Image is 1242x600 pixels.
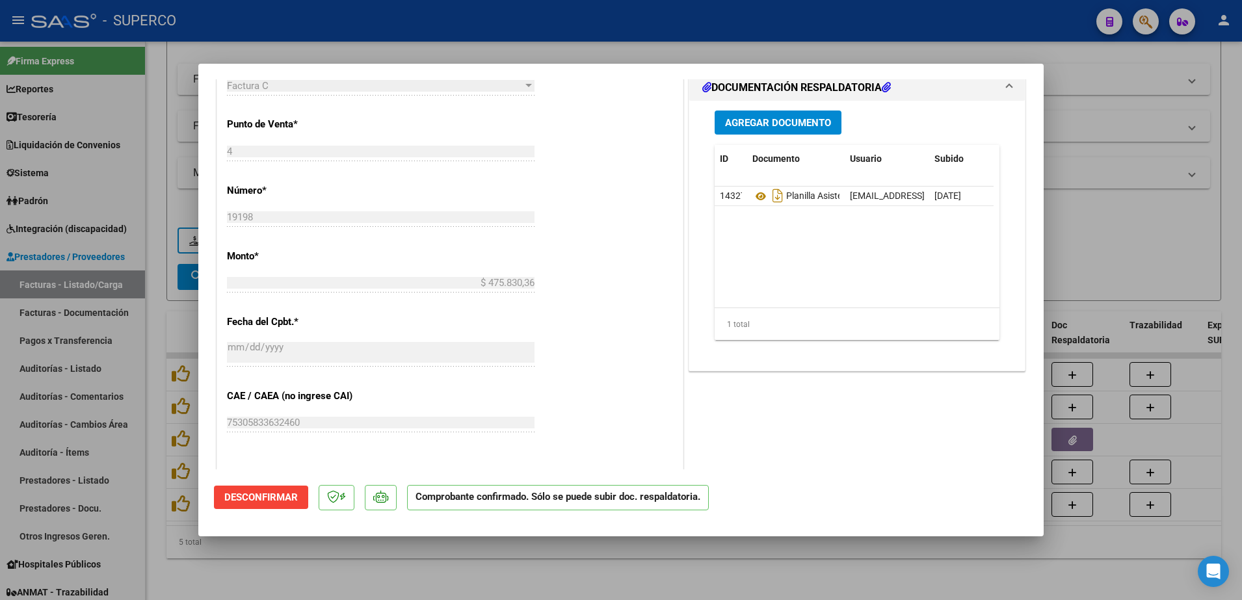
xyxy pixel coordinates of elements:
[715,145,747,173] datatable-header-cell: ID
[715,308,999,341] div: 1 total
[227,183,361,198] p: Número
[752,191,859,202] span: Planilla Asistencia
[850,190,1142,201] span: [EMAIL_ADDRESS][DOMAIN_NAME] - [PERSON_NAME] [PERSON_NAME]
[1198,556,1229,587] div: Open Intercom Messenger
[214,486,308,509] button: Desconfirmar
[407,485,709,510] p: Comprobante confirmado. Sólo se puede subir doc. respaldatoria.
[720,153,728,164] span: ID
[934,153,964,164] span: Subido
[850,153,882,164] span: Usuario
[752,153,800,164] span: Documento
[747,145,845,173] datatable-header-cell: Documento
[227,117,361,132] p: Punto de Venta
[689,101,1025,371] div: DOCUMENTACIÓN RESPALDATORIA
[720,190,746,201] span: 14327
[227,315,361,330] p: Fecha del Cpbt.
[725,117,831,129] span: Agregar Documento
[227,469,361,484] p: Fecha Recibido
[769,185,786,206] i: Descargar documento
[224,491,298,503] span: Desconfirmar
[715,111,841,135] button: Agregar Documento
[845,145,929,173] datatable-header-cell: Usuario
[929,145,994,173] datatable-header-cell: Subido
[689,75,1025,101] mat-expansion-panel-header: DOCUMENTACIÓN RESPALDATORIA
[702,80,891,96] h1: DOCUMENTACIÓN RESPALDATORIA
[227,80,269,92] span: Factura C
[934,190,961,201] span: [DATE]
[227,389,361,404] p: CAE / CAEA (no ingrese CAI)
[227,249,361,264] p: Monto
